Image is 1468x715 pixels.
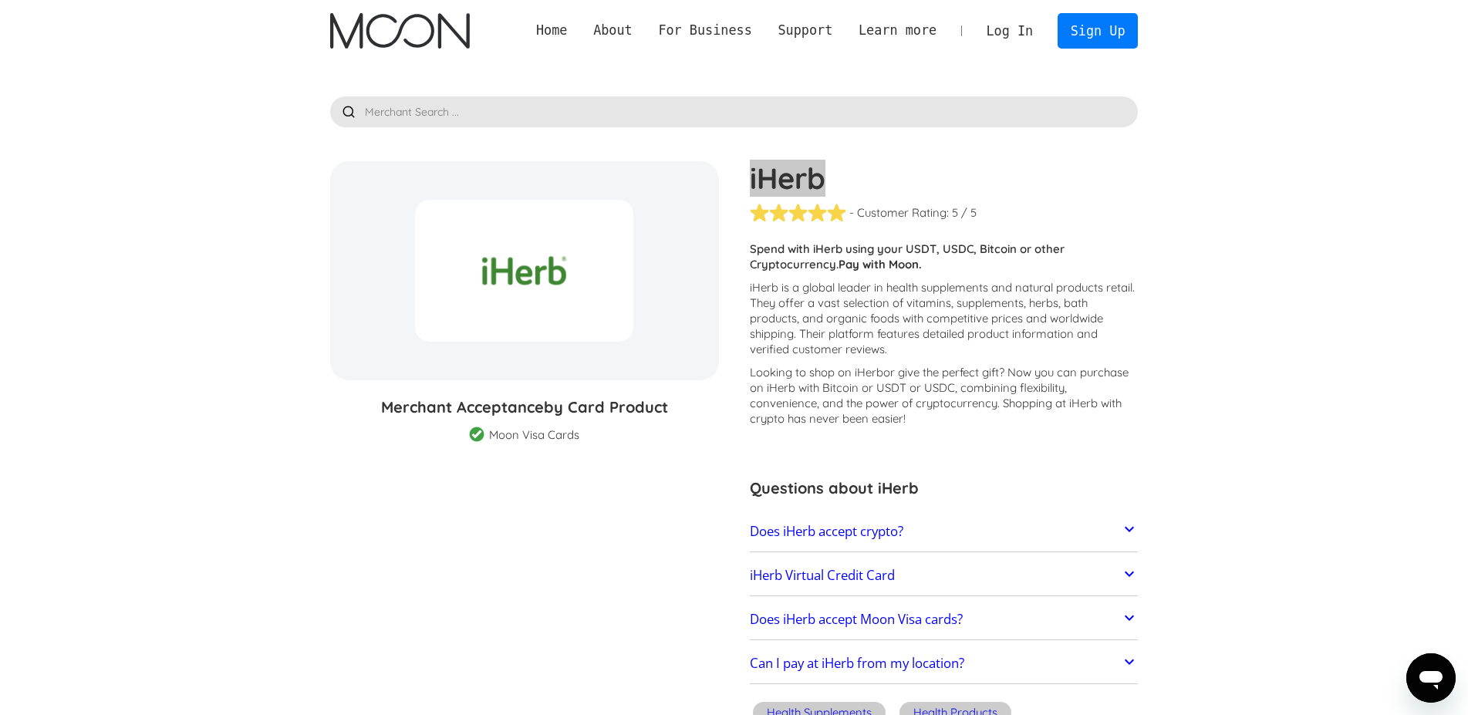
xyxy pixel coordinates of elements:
h2: iHerb Virtual Credit Card [750,568,895,583]
div: About [580,21,645,40]
div: For Business [646,21,765,40]
h3: Merchant Acceptance [330,396,719,419]
span: by Card Product [544,397,668,417]
iframe: Кнопка запуска окна обмена сообщениями [1406,653,1456,703]
a: iHerb Virtual Credit Card [750,559,1139,592]
h3: Questions about iHerb [750,477,1139,500]
a: Home [523,21,580,40]
div: Learn more [859,21,936,40]
p: Looking to shop on iHerb ? Now you can purchase on iHerb with Bitcoin or USDT or USDC, combining ... [750,365,1139,427]
div: Moon Visa Cards [489,427,579,443]
div: Support [778,21,832,40]
div: Support [765,21,845,40]
span: or give the perfect gift [883,365,999,379]
strong: Pay with Moon. [839,257,922,271]
a: Sign Up [1058,13,1138,48]
div: - Customer Rating: [849,205,949,221]
a: Does iHerb accept Moon Visa cards? [750,603,1139,636]
a: Log In [974,14,1046,48]
div: / 5 [961,205,977,221]
p: iHerb is a global leader in health supplements and natural products retail. They offer a vast sel... [750,280,1139,357]
a: Does iHerb accept crypto? [750,515,1139,548]
div: Learn more [845,21,950,40]
h2: Does iHerb accept crypto? [750,524,903,539]
h2: Does iHerb accept Moon Visa cards? [750,612,963,627]
p: Spend with iHerb using your USDT, USDC, Bitcoin or other Cryptocurrency. [750,241,1139,272]
div: For Business [658,21,751,40]
a: home [330,13,470,49]
div: About [593,21,633,40]
a: Can I pay at iHerb from my location? [750,648,1139,680]
h2: Can I pay at iHerb from my location? [750,656,964,671]
div: 5 [952,205,958,221]
img: Moon Logo [330,13,470,49]
input: Merchant Search ... [330,96,1139,127]
h1: iHerb [750,161,1139,195]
